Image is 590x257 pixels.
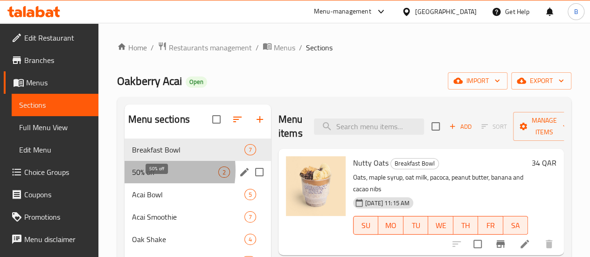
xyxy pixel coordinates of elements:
[12,94,98,116] a: Sections
[519,238,530,250] a: Edit menu item
[132,144,244,155] span: Breakfast Bowl
[12,139,98,161] a: Edit Menu
[117,70,182,91] span: Oakberry Acai
[353,216,378,235] button: SU
[249,108,271,131] button: Add section
[426,117,445,136] span: Select section
[453,216,478,235] button: TH
[432,219,449,232] span: WE
[519,75,564,87] span: export
[415,7,477,17] div: [GEOGRAPHIC_DATA]
[244,211,256,222] div: items
[4,228,98,250] a: Menu disclaimer
[4,49,98,71] a: Branches
[226,108,249,131] span: Sort sections
[132,234,244,245] span: Oak Shake
[207,110,226,129] span: Select all sections
[244,189,256,200] div: items
[353,156,389,170] span: Nutty Oats
[19,122,91,133] span: Full Menu View
[125,183,271,206] div: Acai Bowl5
[24,32,91,43] span: Edit Restaurant
[445,119,475,134] button: Add
[12,116,98,139] a: Full Menu View
[482,219,499,232] span: FR
[445,119,475,134] span: Add item
[390,158,439,169] div: Breakfast Bowl
[391,158,438,169] span: Breakfast Bowl
[4,206,98,228] a: Promotions
[125,139,271,161] div: Breakfast Bowl7
[132,189,244,200] span: Acai Bowl
[521,115,568,138] span: Manage items
[151,42,154,53] li: /
[24,189,91,200] span: Coupons
[24,167,91,178] span: Choice Groups
[19,99,91,111] span: Sections
[382,219,399,232] span: MO
[428,216,453,235] button: WE
[538,233,560,255] button: delete
[503,216,528,235] button: SA
[169,42,252,53] span: Restaurants management
[19,144,91,155] span: Edit Menu
[448,121,473,132] span: Add
[489,233,512,255] button: Branch-specific-item
[24,55,91,66] span: Branches
[361,199,413,208] span: [DATE] 11:15 AM
[455,75,500,87] span: import
[468,234,487,254] span: Select to update
[158,42,252,54] a: Restaurants management
[245,213,256,222] span: 7
[507,219,524,232] span: SA
[475,119,513,134] span: Select section first
[244,144,256,155] div: items
[4,183,98,206] a: Coupons
[513,112,576,141] button: Manage items
[237,165,251,179] button: edit
[448,72,507,90] button: import
[286,156,346,216] img: Nutty Oats
[457,219,474,232] span: TH
[314,6,371,17] div: Menu-management
[574,7,578,17] span: B
[407,219,424,232] span: TU
[4,27,98,49] a: Edit Restaurant
[4,161,98,183] a: Choice Groups
[511,72,571,90] button: export
[186,76,207,88] div: Open
[218,167,230,178] div: items
[244,234,256,245] div: items
[403,216,428,235] button: TU
[186,78,207,86] span: Open
[299,42,302,53] li: /
[357,219,375,232] span: SU
[219,168,229,177] span: 2
[117,42,571,54] nav: breadcrumb
[478,216,503,235] button: FR
[245,146,256,154] span: 7
[263,42,295,54] a: Menus
[117,42,147,53] a: Home
[353,172,528,195] p: Oats, maple syrup, oat milk, pacoca, peanut butter, banana and cacao nibs
[125,228,271,250] div: Oak Shake4
[245,235,256,244] span: 4
[378,216,403,235] button: MO
[256,42,259,53] li: /
[306,42,333,53] span: Sections
[26,77,91,88] span: Menus
[278,112,303,140] h2: Menu items
[24,211,91,222] span: Promotions
[132,167,218,178] span: 50% off
[132,211,244,222] span: Acai Smoothie
[274,42,295,53] span: Menus
[532,156,556,169] h6: 34 QAR
[128,112,190,126] h2: Menu sections
[24,234,91,245] span: Menu disclaimer
[125,206,271,228] div: Acai Smoothie7
[125,161,271,183] div: 50% off2edit
[245,190,256,199] span: 5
